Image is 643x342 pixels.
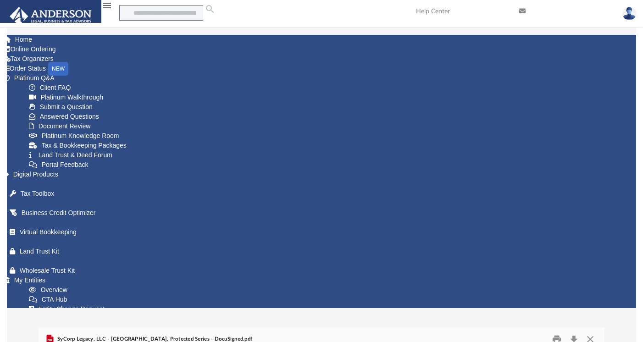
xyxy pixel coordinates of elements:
a: My Entities [8,276,45,284]
i: search [205,4,216,15]
a: CTA Hub [15,296,67,303]
a: Home [8,36,32,43]
a: Virtual Bookkeeping [15,219,636,237]
div: Business Credit Optimizer [20,208,636,218]
a: Order StatusNEW [8,65,71,72]
a: Entity Change Request [15,305,105,313]
a: Platinum Walkthrough [15,94,103,101]
a: Wholesale Trust Kit [15,257,636,276]
a: Tax Toolbox [15,180,636,199]
a: Overview [15,286,67,293]
a: Answered Questions [15,113,99,120]
div: Tax Toolbox [20,189,636,199]
a: Platinum Q&A [8,74,55,82]
a: Platinum Knowledge Room [15,132,119,139]
a: Land Trust & Deed Forum [15,151,112,159]
a: Client FAQ [15,84,71,91]
div: Land Trust Kit [20,247,636,256]
div: Virtual Bookkeeping [20,227,636,237]
div: Wholesale Trust Kit [20,266,636,276]
a: Land Trust Kit [15,238,636,256]
a: menu [101,6,112,12]
div: NEW [48,62,68,76]
a: Tax Organizers [8,55,54,62]
a: Submit a Question [15,103,93,110]
a: Business Credit Optimizer [15,199,636,218]
img: User Pic [622,7,636,20]
a: Online Ordering [8,45,56,53]
img: Anderson Advisors Platinum Portal [7,7,94,26]
a: Digital Products [8,171,58,178]
a: Portal Feedback [15,161,89,168]
a: Document Review [15,122,91,130]
a: Tax & Bookkeeping Packages [15,142,127,149]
